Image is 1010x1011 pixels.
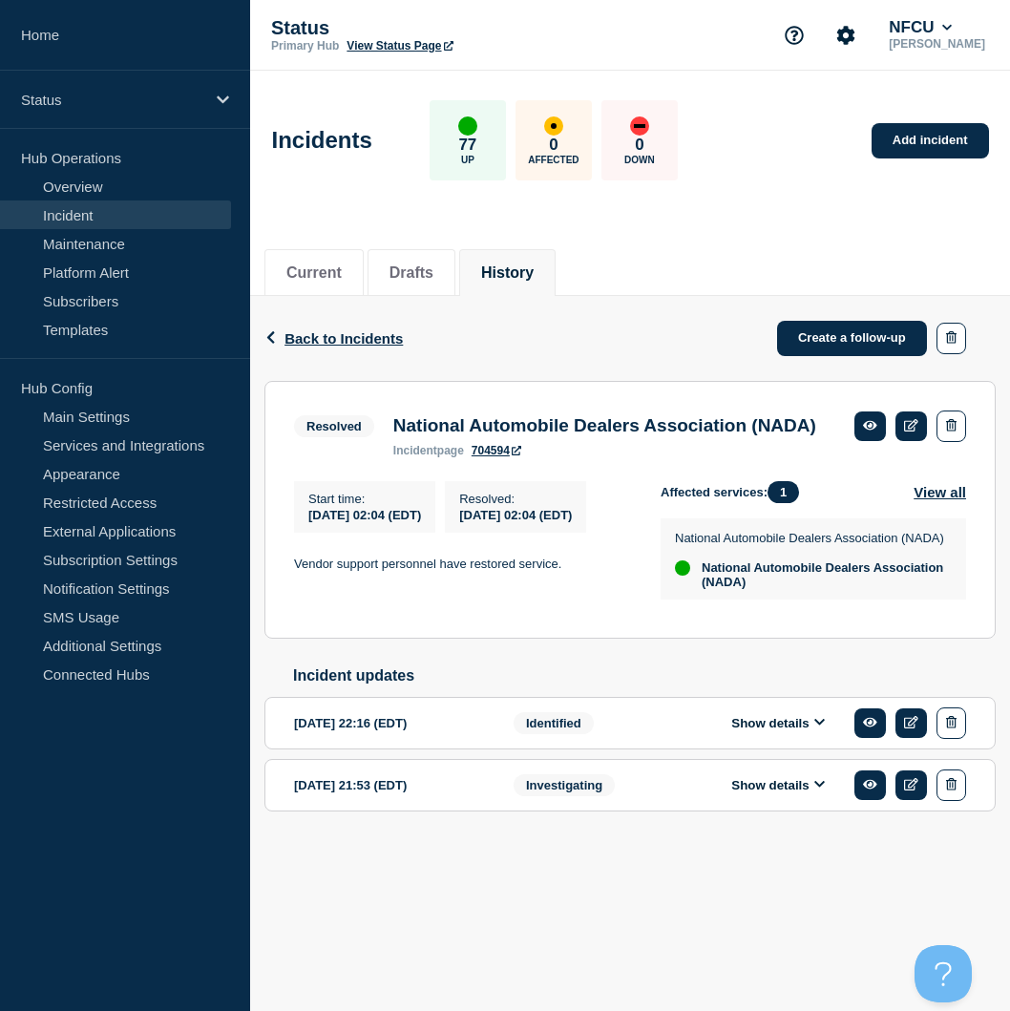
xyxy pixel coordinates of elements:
[21,92,204,108] p: Status
[885,37,989,51] p: [PERSON_NAME]
[885,18,956,37] button: NFCU
[294,415,374,437] span: Resolved
[481,264,534,282] button: History
[264,330,403,347] button: Back to Incidents
[624,155,655,165] p: Down
[675,560,690,576] div: up
[702,560,947,589] span: National Automobile Dealers Association (NADA)
[528,155,579,165] p: Affected
[777,321,927,356] a: Create a follow-up
[461,155,474,165] p: Up
[293,667,996,685] h2: Incident updates
[389,264,433,282] button: Drafts
[284,330,403,347] span: Back to Incidents
[630,116,649,136] div: down
[726,715,831,731] button: Show details
[393,444,437,457] span: incident
[272,127,372,154] h1: Incidents
[294,556,630,573] p: Vendor support personnel have restored service.
[774,15,814,55] button: Support
[661,481,809,503] span: Affected services:
[915,945,972,1002] iframe: Help Scout Beacon - Open
[458,116,477,136] div: up
[294,707,485,739] div: [DATE] 22:16 (EDT)
[271,39,339,53] p: Primary Hub
[544,116,563,136] div: affected
[514,774,615,796] span: Investigating
[308,508,421,522] span: [DATE] 02:04 (EDT)
[635,136,643,155] p: 0
[308,492,421,506] p: Start time :
[393,444,464,457] p: page
[514,712,594,734] span: Identified
[726,777,831,793] button: Show details
[872,123,989,158] a: Add incident
[459,508,572,522] span: [DATE] 02:04 (EDT)
[458,136,476,155] p: 77
[347,39,452,53] a: View Status Page
[393,415,816,436] h3: National Automobile Dealers Association (NADA)
[675,531,947,545] p: National Automobile Dealers Association (NADA)
[459,492,572,506] p: Resolved :
[826,15,866,55] button: Account settings
[271,17,653,39] p: Status
[914,481,966,503] button: View all
[768,481,799,503] span: 1
[472,444,521,457] a: 704594
[286,264,342,282] button: Current
[294,769,485,801] div: [DATE] 21:53 (EDT)
[549,136,558,155] p: 0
